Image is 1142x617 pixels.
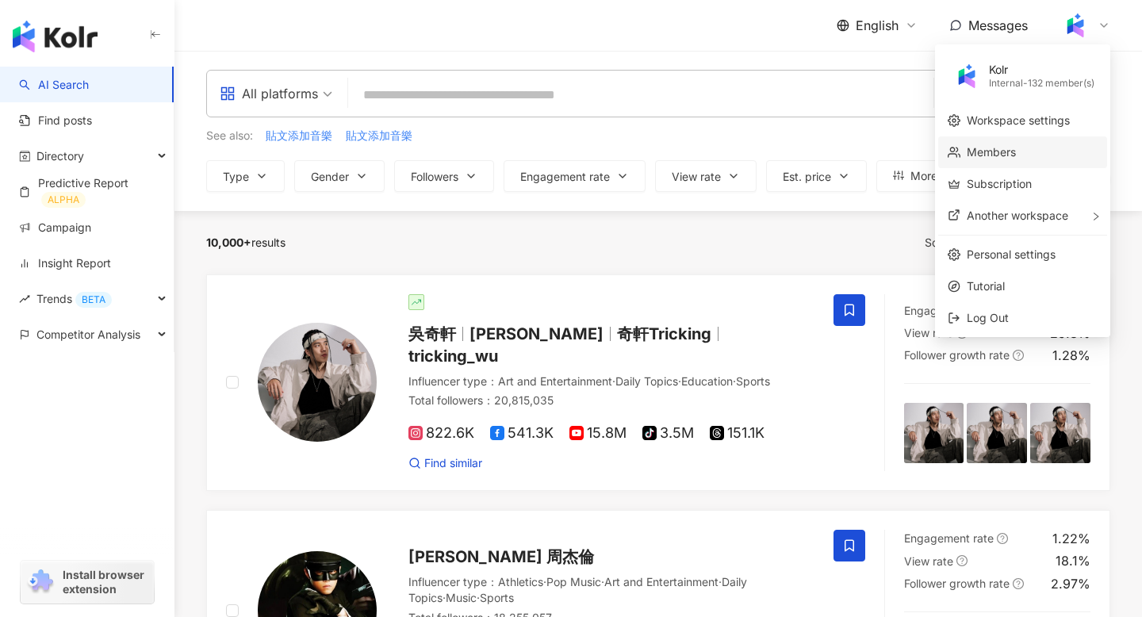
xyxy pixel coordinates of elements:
span: Install browser extension [63,568,149,596]
span: right [1091,212,1101,221]
a: Campaign [19,220,91,236]
span: Directory [36,138,84,174]
span: See also: [206,128,253,144]
span: 貼文添加音樂 [266,128,332,144]
div: Influencer type ： [408,374,814,389]
span: 151.1K [710,425,765,442]
div: 18.1% [1056,552,1090,569]
button: View rate [655,160,757,192]
span: Another workspace [967,209,1068,222]
span: Athletics [498,575,543,588]
div: results [206,236,285,249]
span: Log Out [967,311,1009,324]
span: Gender [311,171,349,183]
span: Est. price [783,171,831,183]
button: 貼文添加音樂 [265,127,333,144]
a: KOL Avatar吳奇軒[PERSON_NAME]奇軒Trickingtricking_wuInfluencer type：Art and Entertainment·Daily Topics... [206,274,1110,491]
span: rise [19,293,30,305]
span: Tutorial [967,278,1098,295]
span: · [601,575,604,588]
span: question-circle [1013,350,1024,361]
a: searchAI Search [19,77,89,93]
div: BETA [75,292,112,308]
span: Type [223,171,249,183]
div: Internal - 132 member(s) [989,77,1094,90]
button: More filters [876,160,986,192]
span: Engagement rate [904,304,994,317]
span: Follower growth rate [904,348,1010,362]
span: · [612,374,615,388]
span: 3.5M [642,425,694,442]
span: tricking_wu [408,347,498,366]
button: Followers [394,160,494,192]
span: More filters [910,170,969,182]
div: 1.22% [1052,530,1090,547]
span: Follower growth rate [904,577,1010,590]
span: View rate [904,554,953,568]
div: Sorter: [925,230,1045,255]
img: post-image [904,403,964,463]
a: Find posts [19,113,92,128]
span: Competitor Analysis [36,316,140,352]
span: English [856,17,899,34]
div: All platforms [220,81,318,106]
span: Find similar [424,455,482,471]
button: Gender [294,160,385,192]
img: post-image [1030,403,1090,463]
span: · [543,575,546,588]
span: question-circle [997,533,1008,544]
span: · [733,374,736,388]
a: Subscription [967,177,1032,190]
img: logo [13,21,98,52]
span: appstore [220,86,236,102]
a: Personal settings [967,247,1056,261]
span: Education [681,374,733,388]
div: Total followers ： 20,815,035 [408,393,814,408]
span: Art and Entertainment [498,374,612,388]
a: Insight Report [19,255,111,271]
span: Music [446,591,477,604]
span: · [719,575,722,588]
div: Influencer type ： [408,574,814,605]
span: Sports [736,374,770,388]
a: Predictive ReportALPHA [19,175,161,208]
span: [PERSON_NAME] 周杰倫 [408,547,594,566]
span: Pop Music [546,575,601,588]
span: question-circle [1013,578,1024,589]
img: KOL Avatar [258,323,377,442]
span: question-circle [956,555,968,566]
button: Engagement rate [504,160,646,192]
img: Kolr%20app%20icon%20%281%29.png [1060,10,1090,40]
button: 貼文添加音樂 [345,127,413,144]
span: 吳奇軒 [408,324,456,343]
span: Art and Entertainment [604,575,719,588]
a: Workspace settings [967,113,1070,127]
button: Est. price [766,160,867,192]
span: 822.6K [408,425,474,442]
span: 奇軒Tricking [617,324,711,343]
span: · [678,374,681,388]
img: post-image [967,403,1027,463]
span: View rate [672,171,721,183]
span: · [443,591,446,604]
img: chrome extension [25,569,56,595]
a: Find similar [408,455,482,471]
span: 15.8M [569,425,627,442]
span: [PERSON_NAME] [469,324,604,343]
div: 2.97% [1051,575,1090,592]
span: 10,000+ [206,236,251,249]
span: Daily Topics [615,374,678,388]
span: Messages [968,17,1028,33]
span: Trends [36,281,112,316]
span: 541.3K [490,425,554,442]
a: chrome extensionInstall browser extension [21,561,154,604]
img: Kolr%20app%20icon%20%281%29.png [952,61,982,91]
span: · [477,591,480,604]
span: Sports [480,591,514,604]
a: Members [967,145,1016,159]
span: 貼文添加音樂 [346,128,412,144]
div: Kolr [989,62,1094,78]
button: Type [206,160,285,192]
span: Followers [411,171,458,183]
span: View rate [904,326,953,339]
